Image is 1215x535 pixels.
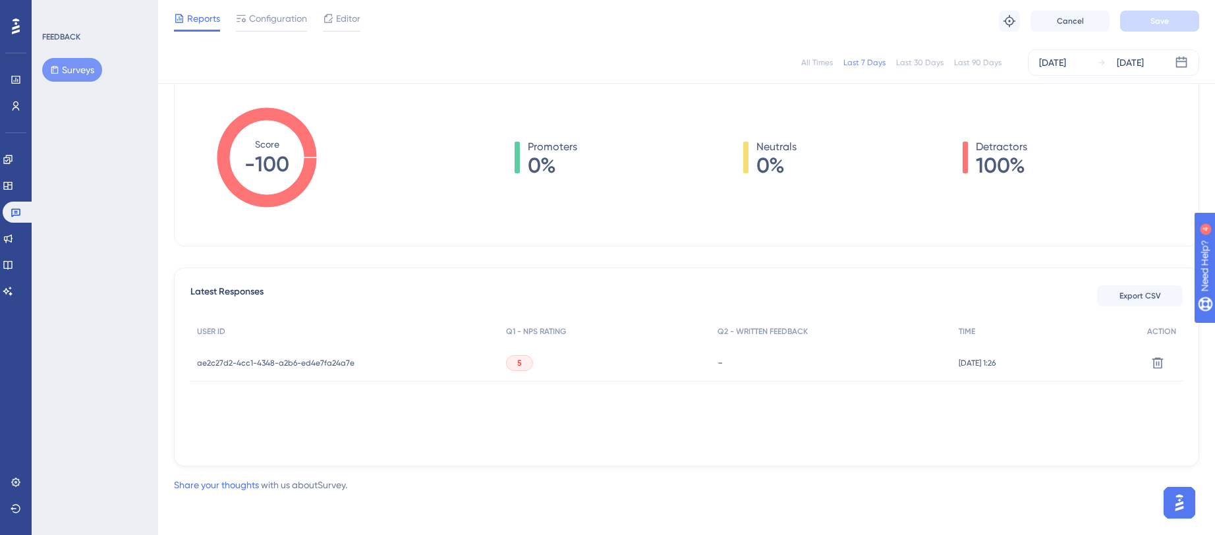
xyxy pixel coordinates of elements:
span: ae2c27d2-4cc1-4348-a2b6-ed4e7fa24a7e [197,358,354,368]
span: Promoters [528,139,577,155]
button: Export CSV [1097,285,1183,306]
button: Save [1120,11,1199,32]
span: ACTION [1147,326,1176,337]
span: Q1 - NPS RATING [506,326,566,337]
tspan: Score [255,139,279,150]
span: Export CSV [1119,291,1161,301]
span: Latest Responses [190,284,264,308]
span: Reports [187,11,220,26]
span: TIME [959,326,975,337]
div: with us about Survey . [174,477,347,493]
span: Detractors [976,139,1027,155]
div: Last 30 Days [896,57,944,68]
a: Share your thoughts [174,480,259,490]
span: 0% [756,155,797,176]
div: [DATE] [1117,55,1144,70]
span: 100% [976,155,1027,176]
button: Cancel [1031,11,1110,32]
div: - [718,356,946,369]
div: Last 90 Days [954,57,1002,68]
div: Last 7 Days [843,57,886,68]
div: All Times [801,57,833,68]
span: Editor [336,11,360,26]
div: [DATE] [1039,55,1066,70]
iframe: UserGuiding AI Assistant Launcher [1160,483,1199,522]
span: Cancel [1057,16,1084,26]
tspan: -100 [244,152,289,177]
div: FEEDBACK [42,32,80,42]
span: Q2 - WRITTEN FEEDBACK [718,326,808,337]
span: [DATE] 1:26 [959,358,996,368]
span: Save [1150,16,1169,26]
span: Need Help? [31,3,82,19]
span: Configuration [249,11,307,26]
span: 5 [517,358,522,368]
div: 4 [92,7,96,17]
span: USER ID [197,326,225,337]
span: Neutrals [756,139,797,155]
button: Surveys [42,58,102,82]
span: 0% [528,155,577,176]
